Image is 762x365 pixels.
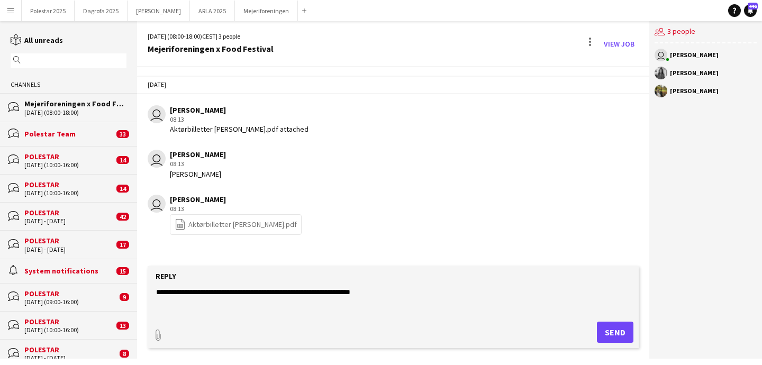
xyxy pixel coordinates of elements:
div: [PERSON_NAME] [670,52,719,58]
div: [DATE] (09:00-16:00) [24,298,117,306]
span: 13 [116,322,129,330]
a: 446 [744,4,757,17]
div: [DATE] (10:00-16:00) [24,326,114,334]
span: 42 [116,213,129,221]
div: [DATE] (10:00-16:00) [24,161,114,169]
a: Aktørbilletter [PERSON_NAME].pdf [175,218,297,231]
div: POLESTAR [24,208,114,217]
div: POLESTAR [24,289,117,298]
a: All unreads [11,35,63,45]
button: Send [597,322,633,343]
span: 14 [116,185,129,193]
div: POLESTAR [24,152,114,161]
div: POLESTAR [24,317,114,326]
div: [DATE] - [DATE] [24,354,117,362]
a: View Job [600,35,639,52]
div: System notifications [24,266,114,276]
div: POLESTAR [24,236,114,245]
span: 33 [116,130,129,138]
div: Aktørbilletter [PERSON_NAME].pdf attached [170,124,309,134]
label: Reply [156,271,176,281]
div: [PERSON_NAME] [170,169,226,179]
div: [PERSON_NAME] [170,150,226,159]
div: [DATE] - [DATE] [24,217,114,225]
div: 08:13 [170,204,302,214]
div: Mejeriforeningen x Food Festival [148,44,274,53]
div: POLESTAR [24,345,117,354]
div: [PERSON_NAME] [170,195,302,204]
div: [PERSON_NAME] [670,70,719,76]
div: POLESTAR [24,180,114,189]
button: [PERSON_NAME] [128,1,190,21]
span: 446 [748,3,758,10]
div: Polestar Team [24,129,114,139]
div: 08:13 [170,159,226,169]
button: Dagrofa 2025 [75,1,128,21]
span: 15 [116,267,129,275]
div: [DATE] (08:00-18:00) [24,109,126,116]
span: 14 [116,156,129,164]
button: ARLA 2025 [190,1,235,21]
div: [DATE] - [DATE] [24,246,114,253]
div: 08:13 [170,115,309,124]
span: 17 [116,241,129,249]
div: Mejeriforeningen x Food Festival [24,99,126,108]
span: 8 [120,350,129,358]
div: [DATE] (08:00-18:00) | 3 people [148,32,274,41]
div: [PERSON_NAME] [670,88,719,94]
button: Mejeriforeningen [235,1,298,21]
button: Polestar 2025 [22,1,75,21]
span: 9 [120,293,129,301]
div: 3 people [655,21,757,43]
span: CEST [202,32,216,40]
div: [PERSON_NAME] [170,105,309,115]
div: [DATE] (10:00-16:00) [24,189,114,197]
div: [DATE] [137,76,649,94]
